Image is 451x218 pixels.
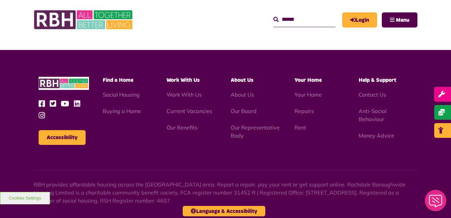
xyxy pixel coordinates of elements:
[183,206,265,216] button: Language & Accessibility
[396,17,409,23] span: Menu
[421,188,451,218] iframe: Netcall Web Assistant for live chat
[295,108,314,114] a: Repairs
[167,108,212,114] a: Current Vacancies
[359,132,394,139] a: Money Advice
[39,130,86,145] button: Accessibility
[231,91,254,98] a: About Us
[359,108,387,122] a: Anti-Social Behaviour
[34,180,417,205] p: RBH provides affordable housing across the [GEOGRAPHIC_DATA] area. Report a repair, pay your rent...
[103,108,141,114] a: Buying a Home
[231,108,257,114] a: Our Board
[34,7,134,33] img: RBH
[103,91,140,98] a: Social Housing - open in a new tab
[359,77,396,83] span: Help & Support
[295,91,322,98] a: Your Home
[231,77,254,83] span: About Us
[167,124,197,131] a: Our Benefits
[231,124,280,139] a: Our Representative Body
[359,91,386,98] a: Contact Us
[382,12,417,28] button: Navigation
[295,77,322,83] span: Your Home
[167,77,200,83] span: Work With Us
[39,77,89,90] img: RBH
[103,77,133,83] span: Find a Home
[295,124,306,131] a: Rent
[167,91,202,98] a: Work With Us
[273,12,335,27] input: Search
[342,12,377,28] a: MyRBH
